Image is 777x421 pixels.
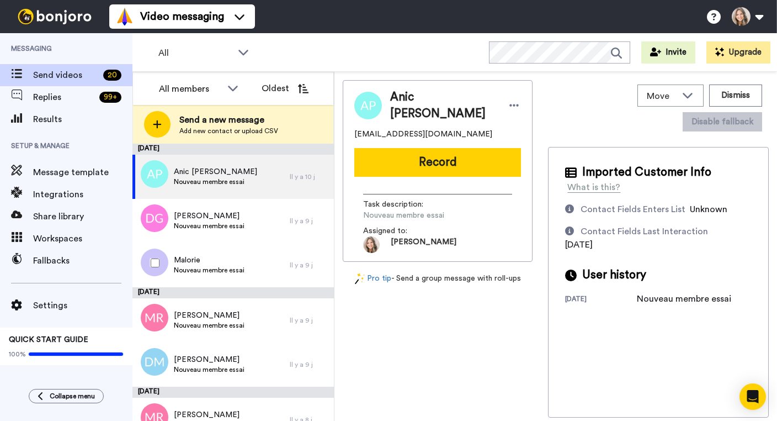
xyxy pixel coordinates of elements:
[355,273,391,285] a: Pro tip
[290,261,328,270] div: Il y a 9 j
[363,236,380,253] img: 5f20ccdb-4920-4c0c-ae2d-e5844d14abc1-1581201965.jpg
[174,177,257,186] span: Nouveau membre essai
[132,387,334,398] div: [DATE]
[141,348,168,376] img: dm.png
[33,166,132,179] span: Message template
[391,236,456,253] span: [PERSON_NAME]
[132,144,334,155] div: [DATE]
[354,129,492,140] span: [EMAIL_ADDRESS][DOMAIN_NAME]
[354,148,521,177] button: Record
[159,82,222,96] div: All members
[363,210,468,221] span: Nouveau membre essai
[158,46,232,60] span: All
[50,392,95,401] span: Collapse menu
[641,41,695,64] button: Invite
[174,255,244,266] span: Malorie
[739,383,766,410] div: Open Intercom Messenger
[709,85,762,107] button: Dismiss
[582,267,646,283] span: User history
[116,8,134,25] img: vm-color.svg
[33,299,132,312] span: Settings
[33,232,132,245] span: Workspaces
[33,254,132,267] span: Fallbacks
[174,211,244,222] span: [PERSON_NAME]
[9,336,88,344] span: QUICK START GUIDE
[582,164,711,181] span: Imported Customer Info
[363,199,440,210] span: Task description :
[33,188,132,201] span: Integrations
[690,205,727,214] span: Unknown
[141,160,168,188] img: ap.png
[565,240,593,249] span: [DATE]
[290,316,328,325] div: Il y a 9 j
[132,287,334,298] div: [DATE]
[140,9,224,24] span: Video messaging
[174,409,244,420] span: [PERSON_NAME]
[253,77,317,99] button: Oldest
[567,181,620,194] div: What is this?
[683,112,762,131] button: Disable fallback
[390,89,496,122] span: Anic [PERSON_NAME]
[354,92,382,119] img: Image of Anic Proulx
[581,225,708,238] div: Contact Fields Last Interaction
[355,273,365,285] img: magic-wand.svg
[174,166,257,177] span: Anic [PERSON_NAME]
[174,354,244,365] span: [PERSON_NAME]
[33,210,132,223] span: Share library
[565,294,637,306] div: [DATE]
[363,225,440,236] span: Assigned to:
[290,172,328,181] div: Il y a 10 j
[290,360,328,369] div: Il y a 9 j
[706,41,770,64] button: Upgrade
[174,310,244,321] span: [PERSON_NAME]
[179,113,278,127] span: Send a new message
[174,321,244,330] span: Nouveau membre essai
[343,273,533,285] div: - Send a group message with roll-ups
[9,350,26,359] span: 100%
[647,90,677,103] span: Move
[13,9,96,24] img: bj-logo-header-white.svg
[174,266,244,275] span: Nouveau membre essai
[33,69,99,82] span: Send videos
[99,92,121,103] div: 99 +
[637,292,731,306] div: Nouveau membre essai
[29,389,104,403] button: Collapse menu
[33,91,95,104] span: Replies
[141,304,168,331] img: mr.png
[581,203,685,216] div: Contact Fields Enters List
[179,127,278,135] span: Add new contact or upload CSV
[141,204,168,232] img: dg.png
[174,365,244,374] span: Nouveau membre essai
[290,217,328,225] div: Il y a 9 j
[33,113,132,126] span: Results
[103,70,121,81] div: 20
[174,222,244,230] span: Nouveau membre essai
